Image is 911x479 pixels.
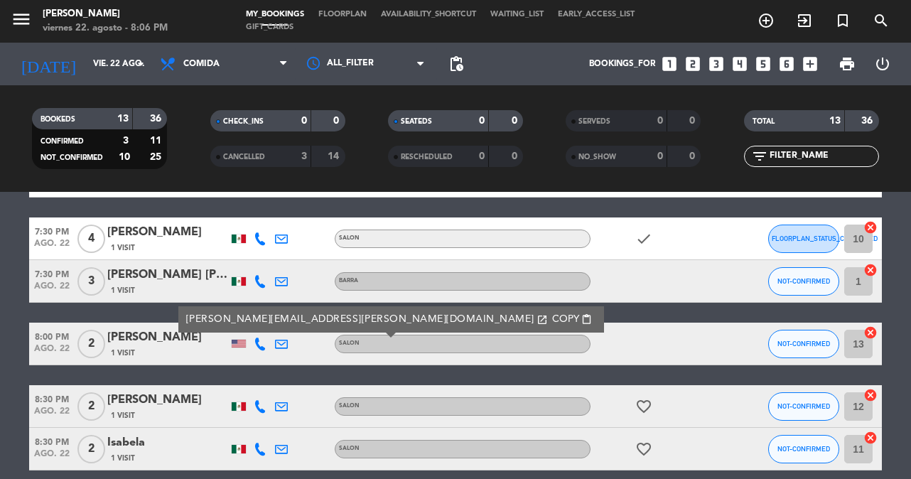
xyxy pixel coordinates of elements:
[374,11,483,18] span: AVAILABILITY_SHORTCUT
[77,435,105,463] span: 2
[768,330,839,358] button: NOT-CONFIRMED
[239,23,301,31] span: GIFT_CARDS
[754,55,772,73] i: looks_5
[801,55,819,73] i: add_box
[29,328,75,344] span: 8:00 PM
[239,11,311,18] span: MY_BOOKINGS
[581,314,592,325] span: content_paste
[751,148,768,165] i: filter_list
[758,12,775,29] i: add_circle_outline
[29,239,75,255] span: ago. 22
[11,9,32,30] i: menu
[707,55,726,73] i: looks_3
[301,151,307,161] strong: 3
[657,116,663,126] strong: 0
[796,12,813,29] i: exit_to_app
[77,330,105,358] span: 2
[483,11,551,18] span: WAITING_LIST
[777,402,830,410] span: NOT-CONFIRMED
[862,9,900,33] span: SEARCH
[41,116,75,123] span: BOOKEDS
[119,152,130,162] strong: 10
[29,407,75,423] span: ago. 22
[301,116,307,126] strong: 0
[785,9,824,33] span: WALK_IN
[43,7,168,21] div: [PERSON_NAME]
[578,118,610,125] span: SERVEDS
[753,118,775,125] span: TOTAL
[479,116,485,126] strong: 0
[768,149,878,164] input: FILTER_NAME
[107,266,228,284] div: [PERSON_NAME] [PERSON_NAME]
[339,446,360,451] span: SALON
[107,328,228,347] div: [PERSON_NAME]
[111,410,135,421] span: 1 VISIT
[512,151,520,161] strong: 0
[107,223,228,242] div: [PERSON_NAME]
[111,453,135,464] span: 1 VISIT
[660,55,679,73] i: looks_one
[548,311,597,328] button: COPYcontent_paste
[150,114,164,124] strong: 36
[186,311,548,328] a: [PERSON_NAME][EMAIL_ADDRESS][PERSON_NAME][DOMAIN_NAME]open_in_new
[448,55,465,72] span: pending_actions
[183,59,220,69] span: Comida
[512,116,520,126] strong: 0
[107,391,228,409] div: [PERSON_NAME]
[635,230,652,247] i: check
[328,151,342,161] strong: 14
[77,225,105,253] span: 4
[29,344,75,360] span: ago. 22
[29,449,75,465] span: ago. 22
[339,340,360,346] span: SALON
[874,55,891,72] i: power_settings_new
[772,235,878,242] span: FLOORPLAN_STATUS_CONFIRMED
[150,136,164,146] strong: 11
[834,12,851,29] i: turned_in_not
[123,136,129,146] strong: 3
[479,151,485,161] strong: 0
[768,267,839,296] button: NOT-CONFIRMED
[863,431,878,445] i: cancel
[77,267,105,296] span: 3
[537,314,548,325] i: open_in_new
[43,21,168,36] div: viernes 22. agosto - 8:06 PM
[551,11,642,18] span: EARLY_ACCESS_LIST
[865,43,900,85] div: POWER_OFF
[401,118,432,125] span: SEATEDS
[29,281,75,298] span: ago. 22
[731,55,749,73] i: looks_4
[339,403,360,409] span: SALON
[111,348,135,359] span: 1 VISIT
[873,12,890,29] i: search
[747,9,785,33] span: BOOK_TABLE
[689,151,698,161] strong: 0
[684,55,702,73] i: looks_two
[777,445,830,453] span: NOT-CONFIRMED
[29,222,75,239] span: 7:30 PM
[768,225,839,253] button: FLOORPLAN_STATUS_CONFIRMED
[41,154,103,161] span: NOT_CONFIRMED
[339,235,360,241] span: SALON
[41,138,84,145] span: CONFIRMED
[863,388,878,402] i: cancel
[777,340,830,348] span: NOT-CONFIRMED
[107,434,228,452] div: Isabela
[401,154,453,161] span: RESCHEDULED
[863,325,878,340] i: cancel
[863,263,878,277] i: cancel
[589,59,655,69] span: BOOKINGS_FOR
[635,441,652,458] i: favorite_border
[339,278,358,284] span: BARRA
[829,116,841,126] strong: 13
[11,9,32,35] button: menu
[578,154,616,161] span: NO_SHOW
[768,392,839,421] button: NOT-CONFIRMED
[824,9,862,33] span: SPECIAL_RESERVATION
[77,392,105,421] span: 2
[657,151,663,161] strong: 0
[863,220,878,235] i: cancel
[29,390,75,407] span: 8:30 PM
[11,48,86,80] i: [DATE]
[111,285,135,296] span: 1 VISIT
